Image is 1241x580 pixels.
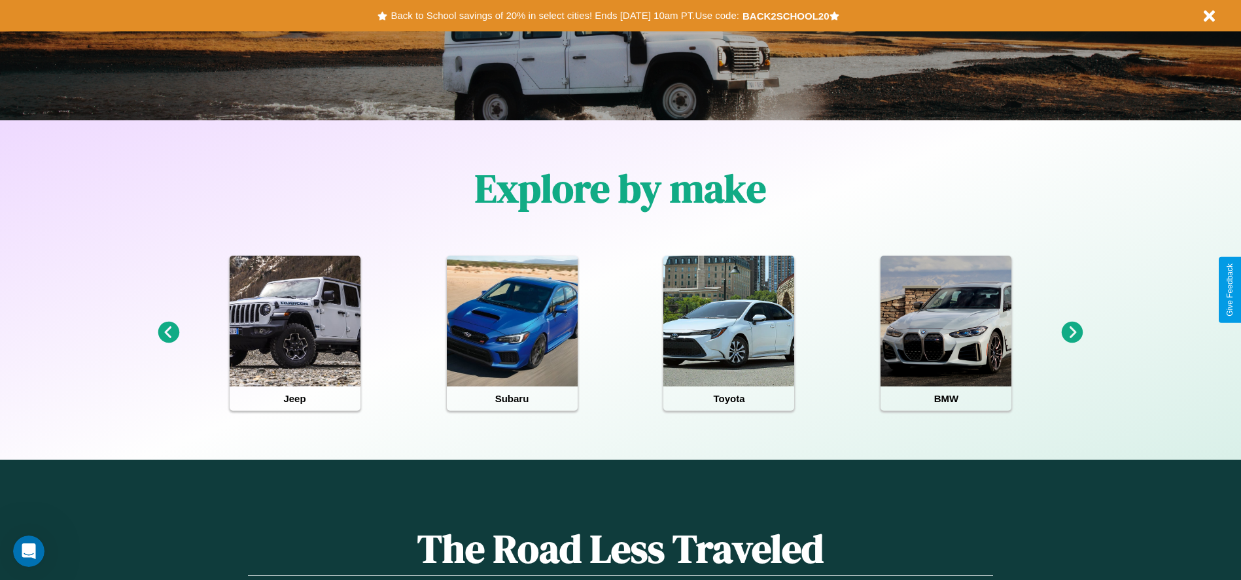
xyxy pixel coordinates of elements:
div: Give Feedback [1225,264,1234,316]
h1: Explore by make [475,162,766,215]
h1: The Road Less Traveled [248,522,992,576]
h4: BMW [881,386,1011,411]
iframe: Intercom live chat [13,536,44,567]
button: Back to School savings of 20% in select cities! Ends [DATE] 10am PT.Use code: [387,7,742,25]
h4: Toyota [663,386,794,411]
h4: Jeep [230,386,360,411]
h4: Subaru [447,386,578,411]
b: BACK2SCHOOL20 [743,10,830,22]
